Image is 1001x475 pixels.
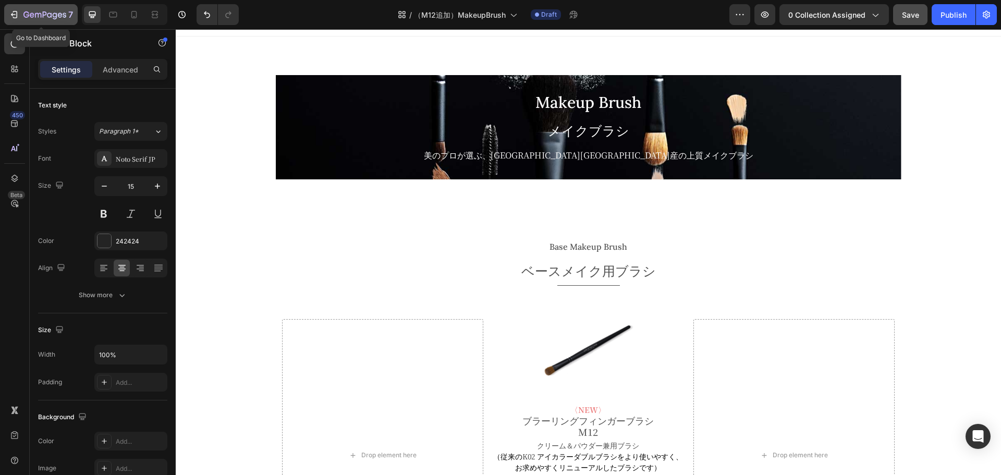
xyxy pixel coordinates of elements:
div: 450 [10,111,25,119]
button: 0 collection assigned [779,4,889,25]
span: （M12追加）MakeupBrush [414,9,506,20]
div: Background [38,410,89,424]
span: 0 collection assigned [788,9,865,20]
div: Color [38,236,54,246]
div: 242424 [116,237,165,246]
span: Save [902,10,919,19]
div: Padding [38,377,62,387]
p: Settings [52,64,81,75]
img: gempages_446768302459454674-d56fe21c-c996-43fd-85a4-eb2551c21b5a.png [364,294,461,355]
div: Color [38,436,54,446]
div: Font [38,154,51,163]
input: Auto [95,345,167,364]
div: Drop element here [186,422,241,430]
span: クリーム＆パウダー兼用ブラシ [361,411,463,421]
button: Save [893,4,927,25]
div: Drop element here [597,422,652,430]
div: Rich Text Editor. Editing area: main [316,410,509,456]
div: Beta [8,191,25,199]
div: Open Intercom Messenger [966,424,991,449]
h2: ブラーリングフィンガーブラシ M12 [316,373,509,410]
p: 7 [68,8,73,21]
span: 〈NEW〉 [395,375,430,386]
div: Size [38,323,66,337]
div: Add... [116,378,165,387]
div: Size [38,179,66,193]
div: Styles [38,127,56,136]
button: Publish [932,4,975,25]
p: Advanced [103,64,138,75]
div: Text style [38,101,67,110]
div: Noto Serif JP [116,154,165,164]
button: 7 [4,4,78,25]
div: Add... [116,464,165,473]
div: Image [38,464,56,473]
iframe: Design area [176,29,1001,475]
span: （従来のK02 アイカラーダブルブラシをより使いやすく、お求めやすくリニューアルしたブラシです） [318,422,507,443]
div: Align [38,261,67,275]
span: Draft [541,10,557,19]
div: Add... [116,437,165,446]
button: Paragraph 1* [94,122,167,141]
div: Width [38,350,55,359]
div: Show more [79,290,127,300]
span: / [409,9,412,20]
button: Show more [38,286,167,305]
span: Paragraph 1* [99,127,139,136]
div: Publish [941,9,967,20]
div: Undo/Redo [197,4,239,25]
p: Text Block [51,37,139,50]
